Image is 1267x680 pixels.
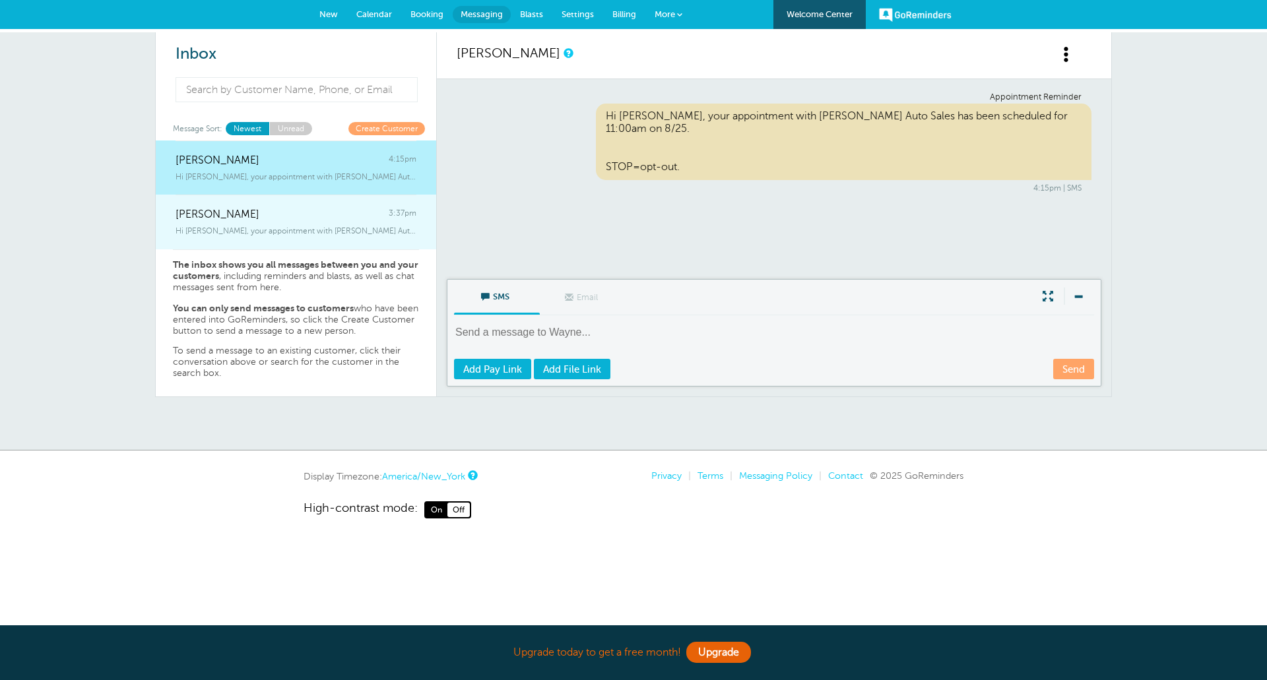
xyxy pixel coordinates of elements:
[176,226,416,235] span: Hi [PERSON_NAME], your appointment with [PERSON_NAME] Auto Sales has been scheduled for 1
[739,470,812,481] a: Messaging Policy
[173,303,419,336] p: who have been entered into GoReminders, so click the Create Customer button to send a message to ...
[382,471,465,481] a: America/New_York
[176,154,259,167] span: [PERSON_NAME]
[156,140,436,195] a: [PERSON_NAME] 4:15pm Hi [PERSON_NAME], your appointment with [PERSON_NAME] Auto Sales has been sc...
[682,470,691,481] li: |
[304,501,963,518] a: High-contrast mode: On Off
[176,77,418,102] input: Search by Customer Name, Phone, or Email
[723,470,732,481] li: |
[304,501,418,518] span: High-contrast mode:
[698,470,723,481] a: Terms
[173,122,222,135] span: Message Sort:
[596,104,1092,180] div: Hi [PERSON_NAME], your appointment with [PERSON_NAME] Auto Sales has been scheduled for 11:00am o...
[812,470,822,481] li: |
[467,183,1082,193] div: 4:15pm | SMS
[410,9,443,19] span: Booking
[464,280,530,311] span: SMS
[686,642,751,663] a: Upgrade
[176,45,416,64] h2: Inbox
[461,9,503,19] span: Messaging
[319,9,338,19] span: New
[269,122,312,135] a: Unread
[304,638,963,667] div: Upgrade today to get a free month!
[543,364,601,375] span: Add File Link
[176,208,259,221] span: [PERSON_NAME]
[562,9,594,19] span: Settings
[348,122,425,135] a: Create Customer
[173,346,419,379] p: To send a message to an existing customer, click their conversation above or search for the custo...
[173,303,354,313] strong: You can only send messages to customers
[356,9,392,19] span: Calendar
[520,9,543,19] span: Blasts
[389,154,416,167] span: 4:15pm
[655,9,675,19] span: More
[612,9,636,19] span: Billing
[453,6,511,23] a: Messaging
[463,364,522,375] span: Add Pay Link
[176,172,416,181] span: Hi [PERSON_NAME], your appointment with [PERSON_NAME] Auto Sales has been scheduled for
[534,359,610,379] a: Add File Link
[828,470,863,481] a: Contact
[564,49,571,57] a: This is a history of all communications between GoReminders and your customer.
[651,470,682,481] a: Privacy
[156,195,436,249] a: [PERSON_NAME] 3:37pm Hi [PERSON_NAME], your appointment with [PERSON_NAME] Auto Sales has been sc...
[226,122,269,135] a: Newest
[447,503,470,517] span: Off
[550,280,616,312] span: Email
[304,470,476,482] div: Display Timezone:
[870,470,963,481] span: © 2025 GoReminders
[457,46,560,61] a: [PERSON_NAME]
[173,259,418,282] strong: The inbox shows you all messages between you and your customers
[454,359,531,379] a: Add Pay Link
[173,259,419,294] p: , including reminders and blasts, as well as chat messages sent from here.
[389,208,416,221] span: 3:37pm
[540,280,626,315] label: This customer does not have an email address.
[426,503,447,517] span: On
[468,471,476,479] a: This is the timezone being used to display dates and times to you on this device. Click the timez...
[1053,359,1094,379] a: Send
[467,92,1082,102] div: Appointment Reminder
